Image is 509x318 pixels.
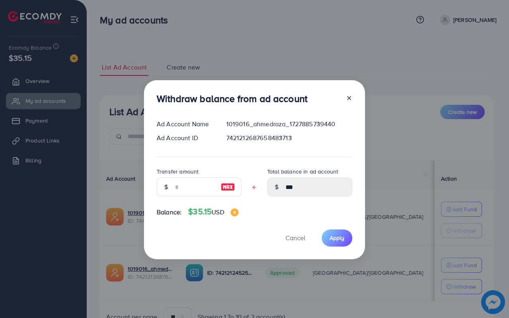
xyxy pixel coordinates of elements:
[267,168,338,175] label: Total balance in ad account
[322,229,352,247] button: Apply
[188,207,238,217] h4: $35.15
[220,133,359,143] div: 7421212687658483713
[157,208,182,217] span: Balance:
[150,133,220,143] div: Ad Account ID
[221,182,235,192] img: image
[157,168,198,175] label: Transfer amount
[157,93,307,104] h3: Withdraw balance from ad account
[286,233,305,242] span: Cancel
[150,119,220,129] div: Ad Account Name
[212,208,224,216] span: USD
[330,234,344,242] span: Apply
[276,229,315,247] button: Cancel
[220,119,359,129] div: 1019016_ahmedraza_1727885739440
[231,208,239,216] img: image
